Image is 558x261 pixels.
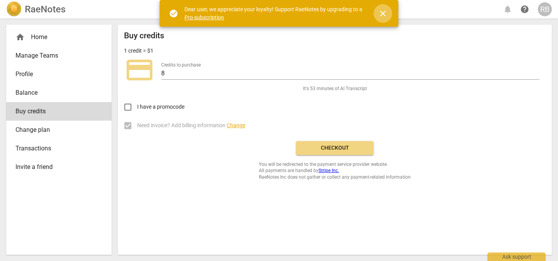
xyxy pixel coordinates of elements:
[15,144,96,153] span: Transactions
[302,144,367,152] span: Checkout
[6,139,112,158] a: Transactions
[303,85,367,92] span: It's 53 minutes of AI Transcript
[296,141,374,155] button: Checkout
[6,28,112,46] div: Home
[259,161,411,181] span: You will be redirected to the payment service provider website. All payments are handled by RaeNo...
[520,5,529,14] span: help
[15,125,96,135] span: Change plan
[15,88,96,97] span: Balance
[137,121,245,130] span: Need invoice? Add billing information
[15,162,96,172] span: Invite a friend
[538,2,552,16] button: RB
[25,4,65,15] h2: RaeNotes
[374,4,392,23] button: Close
[124,55,155,85] span: credit_card
[161,63,201,67] label: Credits to purchase
[6,158,112,176] a: Invite a friend
[6,84,112,102] a: Balance
[169,9,178,18] span: check_circle
[15,107,96,116] span: Buy credits
[6,46,112,65] a: Manage Teams
[137,103,184,111] span: I have a promocode
[227,122,245,128] span: Change
[15,32,96,42] div: Home
[15,70,96,79] span: Profile
[124,47,153,55] p: 1 credit = $1
[319,168,339,173] a: Stripe Inc.
[6,2,65,17] a: LogoRaeNotes
[378,9,387,18] span: close
[6,102,112,121] a: Buy credits
[487,252,546,261] div: Ask support
[6,121,112,139] a: Change plan
[518,2,532,16] a: Help
[15,51,96,60] span: Manage Teams
[6,2,22,17] img: Logo
[184,14,224,20] a: Pro subscription
[184,5,364,21] div: Dear user, we appreciate your loyalty! Support RaeNotes by upgrading to a
[124,31,164,41] h2: Buy credits
[15,32,25,42] span: home
[6,65,112,84] a: Profile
